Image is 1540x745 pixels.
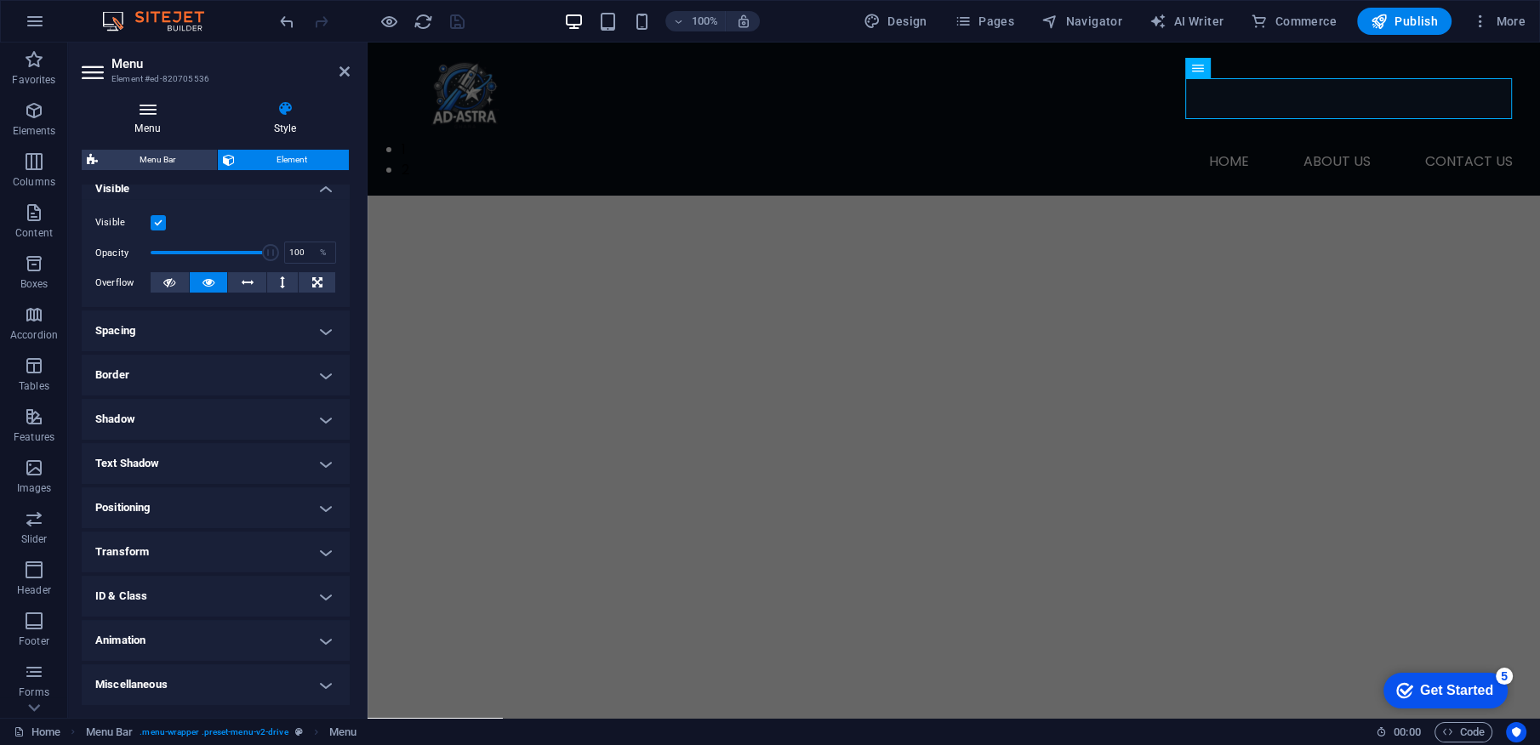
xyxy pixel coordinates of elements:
p: Elements [13,124,56,138]
button: Navigator [1035,8,1129,35]
button: More [1465,8,1532,35]
p: Images [17,481,52,495]
button: Code [1434,722,1492,742]
span: 00 00 [1394,722,1420,742]
span: AI Writer [1149,13,1223,30]
nav: breadcrumb [86,722,357,742]
span: : [1406,725,1408,738]
h4: Spacing [82,310,350,351]
button: Usercentrics [1506,722,1526,742]
p: Forms [19,685,49,699]
img: Editor Logo [98,11,225,31]
p: Footer [19,634,49,648]
span: Publish [1371,13,1438,30]
button: 100% [665,11,726,31]
h3: Element #ed-820705536 [111,71,316,87]
i: Reload page [414,12,433,31]
p: Tables [19,379,49,393]
p: Content [15,226,53,240]
h4: ID & Class [82,576,350,617]
button: Commerce [1244,8,1343,35]
button: Pages [948,8,1021,35]
p: Accordion [10,328,58,342]
button: undo [277,11,297,31]
span: Commerce [1251,13,1337,30]
h4: Style [220,100,350,136]
i: This element is a customizable preset [295,727,303,736]
div: % [311,242,335,263]
span: Navigator [1041,13,1122,30]
span: Design [864,13,927,30]
label: Opacity [95,248,151,258]
h6: 100% [691,11,718,31]
button: Publish [1357,8,1452,35]
button: 2 [34,117,42,138]
h4: Animation [82,620,350,661]
div: 5 [126,3,143,20]
i: Undo: Change menu items (Ctrl+Z) [277,12,297,31]
button: 1 [34,97,38,117]
h4: Menu [82,100,220,136]
label: Overflow [95,273,151,293]
i: On resize automatically adjust zoom level to fit chosen device. [735,14,750,29]
button: reload [413,11,433,31]
p: Features [14,430,54,444]
h4: Transform [82,532,350,572]
span: Element [240,150,344,170]
span: Menu Bar [103,150,212,170]
div: Get Started [50,19,123,34]
div: Get Started 5 items remaining, 0% complete [14,9,138,44]
span: Click to select. Double-click to edit [329,722,356,742]
h4: Shadow [82,399,350,440]
h4: Miscellaneous [82,664,350,705]
span: Pages [955,13,1014,30]
p: Header [17,583,51,597]
button: Design [857,8,934,35]
span: Click to select. Double-click to edit [86,722,134,742]
a: Click to cancel selection. Double-click to open Pages [14,722,60,742]
p: Favorites [12,73,55,87]
button: Element [218,150,349,170]
span: . menu-wrapper .preset-menu-v2-drive [140,722,288,742]
span: Code [1442,722,1485,742]
h4: Border [82,355,350,395]
label: Visible [95,213,151,233]
p: Boxes [20,277,48,291]
h4: Visible [82,168,350,199]
h2: Menu [111,56,350,71]
p: Columns [13,175,55,189]
button: AI Writer [1143,8,1230,35]
button: Menu Bar [82,150,217,170]
h4: Text Shadow [82,443,350,484]
h6: Session time [1376,722,1421,742]
div: Design (Ctrl+Alt+Y) [857,8,934,35]
span: More [1472,13,1526,30]
p: Slider [21,532,48,546]
h4: Positioning [82,487,350,528]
